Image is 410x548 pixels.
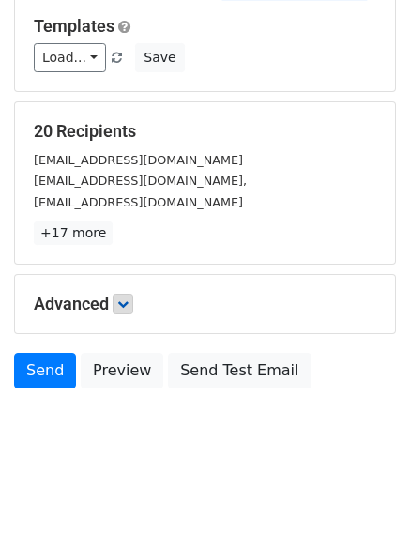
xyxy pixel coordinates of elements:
a: +17 more [34,221,113,245]
a: Preview [81,353,163,388]
iframe: Chat Widget [316,458,410,548]
button: Save [135,43,184,72]
small: [EMAIL_ADDRESS][DOMAIN_NAME], [34,174,247,188]
small: [EMAIL_ADDRESS][DOMAIN_NAME] [34,195,243,209]
h5: 20 Recipients [34,121,376,142]
h5: Advanced [34,294,376,314]
small: [EMAIL_ADDRESS][DOMAIN_NAME] [34,153,243,167]
a: Send [14,353,76,388]
a: Templates [34,16,114,36]
a: Send Test Email [168,353,311,388]
a: Load... [34,43,106,72]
